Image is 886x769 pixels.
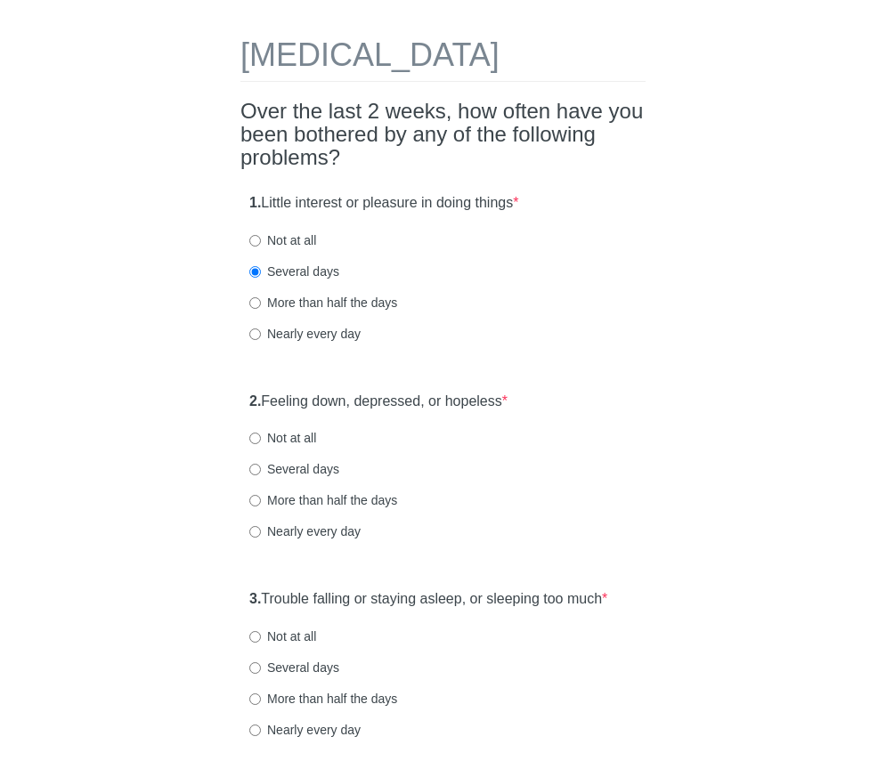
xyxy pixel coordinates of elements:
input: Not at all [249,433,261,444]
label: Trouble falling or staying asleep, or sleeping too much [249,589,607,610]
input: Several days [249,662,261,674]
label: Nearly every day [249,325,361,343]
label: Feeling down, depressed, or hopeless [249,392,508,412]
strong: 1. [249,195,261,210]
label: Nearly every day [249,522,361,540]
h2: Over the last 2 weeks, how often have you been bothered by any of the following problems? [240,100,646,170]
strong: 2. [249,393,261,409]
h1: [MEDICAL_DATA] [240,37,646,82]
input: Not at all [249,235,261,247]
label: More than half the days [249,491,397,509]
label: More than half the days [249,690,397,708]
label: Several days [249,460,339,478]
input: Several days [249,266,261,278]
input: Not at all [249,631,261,643]
input: More than half the days [249,297,261,309]
input: More than half the days [249,693,261,705]
label: More than half the days [249,294,397,312]
input: Nearly every day [249,724,261,736]
strong: 3. [249,591,261,606]
input: Nearly every day [249,328,261,340]
label: Several days [249,659,339,676]
label: Not at all [249,429,316,447]
label: Several days [249,263,339,280]
label: Not at all [249,627,316,645]
label: Little interest or pleasure in doing things [249,193,518,214]
label: Not at all [249,231,316,249]
label: Nearly every day [249,721,361,739]
input: Several days [249,464,261,475]
input: Nearly every day [249,526,261,538]
input: More than half the days [249,495,261,506]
